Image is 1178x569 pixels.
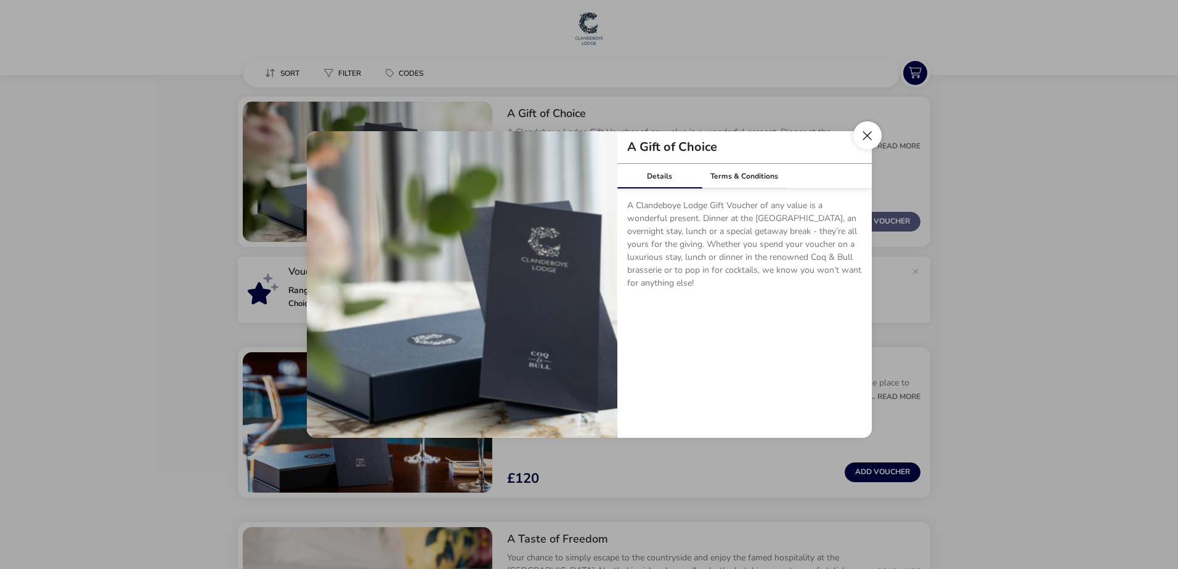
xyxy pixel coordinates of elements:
div: Terms & Conditions [702,164,787,188]
h2: A Gift of Choice [617,141,727,153]
div: Details [617,164,702,188]
div: details [307,131,872,438]
p: A Clandeboye Lodge Gift Voucher of any value is a wonderful present. Dinner at the [GEOGRAPHIC_DA... [627,199,862,294]
button: Close dialog [853,121,882,150]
